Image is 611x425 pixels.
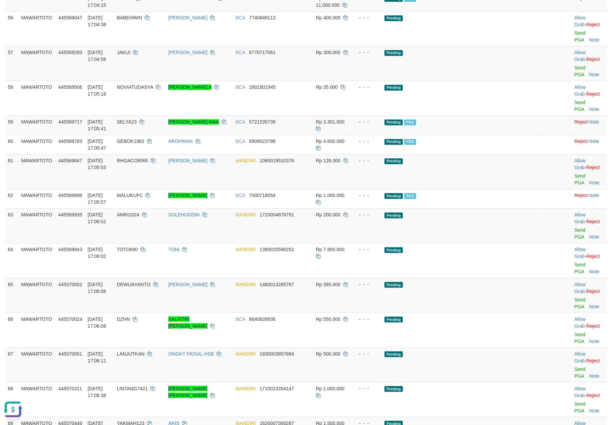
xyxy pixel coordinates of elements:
[88,15,106,28] span: [DATE] 17:04:38
[316,85,338,90] span: Rp 35.000
[58,15,82,21] span: 445569047
[168,351,214,357] a: ONGKY FAISAL HSB
[168,119,219,125] a: [PERSON_NAME] MAA
[168,158,207,164] a: [PERSON_NAME]
[574,85,585,97] a: Allow Grab
[574,228,585,240] a: Send PGA
[571,189,607,209] td: ·
[571,278,607,313] td: ·
[589,304,599,309] a: Note
[18,116,55,135] td: MAWARTOTO
[589,193,599,198] a: Note
[316,119,344,125] span: Rp 3.301.000
[574,158,586,170] span: ·
[249,85,276,90] span: Copy 2801801945 to clipboard
[586,92,599,97] a: Reject
[586,358,599,363] a: Reject
[571,81,607,116] td: ·
[168,386,207,398] a: [PERSON_NAME] [PERSON_NAME]
[571,313,607,347] td: ·
[574,386,585,398] a: Allow Grab
[316,15,340,21] span: Rp 400.000
[574,174,585,186] a: Send PGA
[574,297,585,309] a: Send PGA
[384,16,403,21] span: Pending
[18,135,55,154] td: MAWARTOTO
[249,119,276,125] span: Copy 5721535739 to clipboard
[18,278,55,313] td: MAWARTOTO
[384,139,403,145] span: Pending
[58,282,82,287] span: 445570002
[249,316,276,322] span: Copy 8640828936 to clipboard
[5,382,18,417] td: 68
[316,212,340,218] span: Rp 200.000
[571,347,607,382] td: ·
[353,316,379,323] div: - - -
[353,385,379,392] div: - - -
[353,350,379,357] div: - - -
[58,85,82,90] span: 445569506
[574,282,585,294] a: Allow Grab
[117,50,130,55] span: JAKUI
[5,135,18,154] td: 60
[117,15,142,21] span: BABEHWIN
[574,15,585,28] a: Allow Grab
[88,351,106,363] span: [DATE] 17:06:11
[589,408,599,413] a: Note
[586,219,599,225] a: Reject
[574,212,585,225] a: Allow Grab
[353,192,379,199] div: - - -
[260,282,294,287] span: Copy 1460013285767 to clipboard
[117,139,144,144] span: GEBOK1982
[58,247,82,252] span: 445569943
[5,313,18,347] td: 66
[384,386,403,392] span: Pending
[117,193,143,198] span: MALUKUFC
[384,352,403,357] span: Pending
[589,234,599,240] a: Note
[589,37,599,43] a: Note
[316,247,344,252] span: Rp 7.900.000
[117,386,148,391] span: LINTANG7421
[574,332,585,344] a: Send PGA
[88,386,106,398] span: [DATE] 17:06:38
[571,12,607,46] td: ·
[574,247,586,259] span: ·
[235,386,256,391] span: MANDIRI
[316,282,340,287] span: Rp 395.000
[168,282,207,287] a: [PERSON_NAME]
[574,401,585,413] a: Send PGA
[571,154,607,189] td: ·
[249,50,276,55] span: Copy 8770717061 to clipboard
[168,247,179,252] a: TONI
[571,209,607,243] td: ·
[353,119,379,126] div: - - -
[384,213,403,218] span: Pending
[235,193,245,198] span: BCA
[235,212,256,218] span: MANDIRI
[117,351,145,357] span: LANJUTKAN
[88,119,106,132] span: [DATE] 17:05:41
[235,316,245,322] span: BCA
[316,316,340,322] span: Rp 550.000
[18,12,55,46] td: MAWARTOTO
[574,247,585,259] a: Allow Grab
[589,139,599,144] a: Note
[586,393,599,398] a: Reject
[574,366,585,379] a: Send PGA
[574,139,588,144] a: Reject
[88,193,106,205] span: [DATE] 17:05:57
[5,278,18,313] td: 65
[316,386,344,391] span: Rp 1.000.000
[353,281,379,288] div: - - -
[260,247,294,252] span: Copy 1390025590252 to clipboard
[384,317,403,323] span: Pending
[571,135,607,154] td: ·
[117,282,151,287] span: DEWIJAYANTI2
[58,316,82,322] span: 445570024
[168,15,207,21] a: [PERSON_NAME]
[384,193,403,199] span: Pending
[574,282,586,294] span: ·
[235,85,245,90] span: BCA
[589,107,599,112] a: Note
